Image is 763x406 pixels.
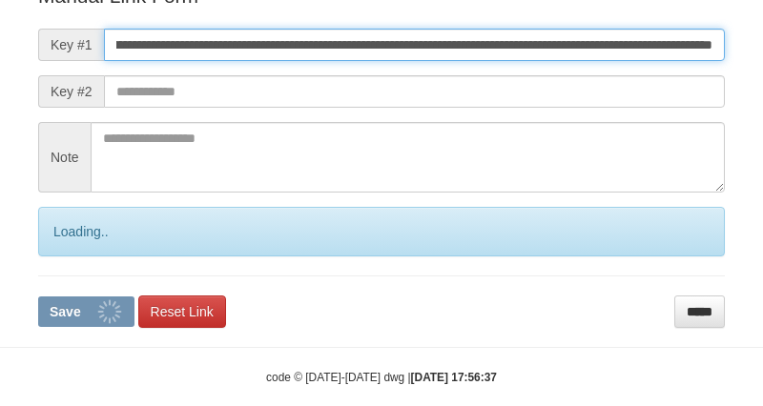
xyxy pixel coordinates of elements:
span: Key #1 [38,29,104,61]
small: code © [DATE]-[DATE] dwg | [266,371,497,384]
div: Loading.. [38,207,725,256]
span: Key #2 [38,75,104,108]
span: Save [50,304,81,319]
span: Note [38,122,91,193]
button: Save [38,296,134,327]
a: Reset Link [138,295,226,328]
strong: [DATE] 17:56:37 [411,371,497,384]
span: Reset Link [151,304,214,319]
